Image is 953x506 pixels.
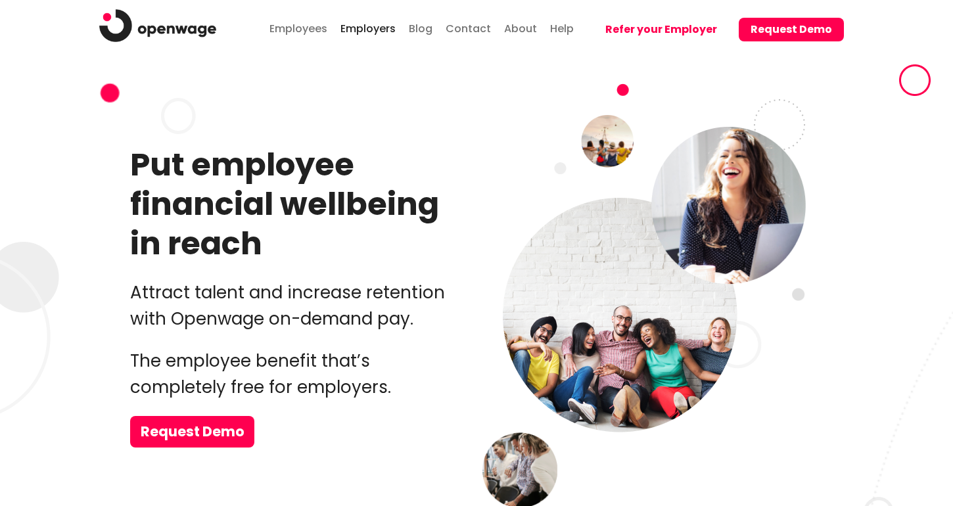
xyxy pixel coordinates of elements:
a: Request Demo [130,416,254,448]
a: Request Demo [729,5,844,57]
p: Attract talent and increase retention with Openwage on-demand pay. [130,279,467,332]
iframe: Help widget launcher [836,430,939,467]
a: Contact [442,9,494,45]
h1: Put employee financial wellbeing in reach [130,145,467,264]
a: Employees [266,9,331,45]
img: logo.png [99,9,216,42]
a: Help [547,9,577,45]
button: Refer your Employer [593,18,729,41]
a: Refer your Employer [584,5,729,57]
p: The employee benefit that’s completely free for employers. [130,348,467,400]
a: Employers [337,9,399,45]
button: Request Demo [739,18,844,41]
a: Blog [406,9,436,45]
a: About [501,9,540,45]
